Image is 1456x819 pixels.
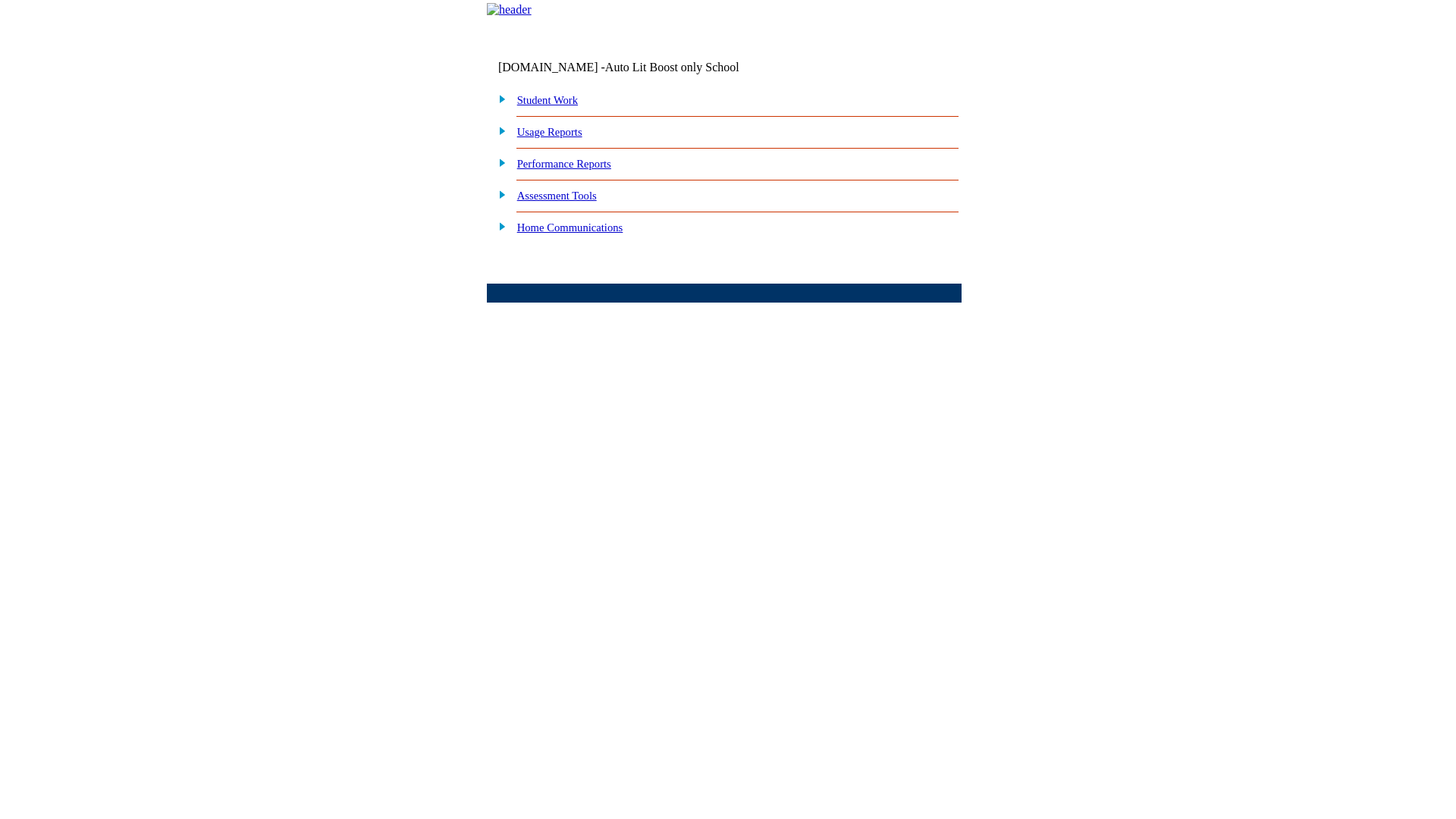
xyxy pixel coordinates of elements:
[491,92,507,105] img: plus.gif
[491,124,507,137] img: plus.gif
[517,126,582,138] a: Usage Reports
[498,61,777,74] td: [DOMAIN_NAME] -
[491,219,507,233] img: plus.gif
[517,94,578,106] a: Student Work
[517,158,611,170] a: Performance Reports
[605,61,739,74] nobr: Auto Lit Boost only School
[517,221,623,234] a: Home Communications
[491,155,507,169] img: plus.gif
[517,190,597,202] a: Assessment Tools
[487,3,532,17] img: header
[491,187,507,201] img: plus.gif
